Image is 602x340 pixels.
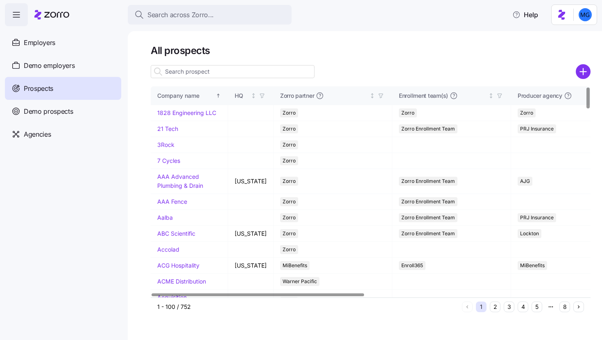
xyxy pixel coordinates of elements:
[401,197,455,206] span: Zorro Enrollment Team
[579,8,592,21] img: 61c362f0e1d336c60eacb74ec9823875
[157,198,187,205] a: AAA Fence
[369,93,375,99] div: Not sorted
[283,213,296,222] span: Zorro
[274,86,392,105] th: Zorro partnerNot sorted
[283,197,296,206] span: Zorro
[228,226,274,242] td: [US_STATE]
[283,229,296,238] span: Zorro
[157,173,203,189] a: AAA Advanced Plumbing & Drain
[401,124,455,133] span: Zorro Enrollment Team
[401,177,455,186] span: Zorro Enrollment Team
[504,302,514,312] button: 3
[157,230,195,237] a: ABC Scientific
[157,141,174,148] a: 3Rock
[24,38,55,48] span: Employers
[392,86,511,105] th: Enrollment team(s)Not sorted
[520,261,545,270] span: MiBenefits
[24,61,75,71] span: Demo employers
[401,261,423,270] span: Enroll365
[506,7,545,23] button: Help
[280,92,314,100] span: Zorro partner
[532,302,542,312] button: 5
[401,108,414,117] span: Zorro
[573,302,584,312] button: Next page
[399,92,448,100] span: Enrollment team(s)
[559,302,570,312] button: 8
[228,86,274,105] th: HQNot sorted
[283,124,296,133] span: Zorro
[151,86,228,105] th: Company nameSorted ascending
[24,129,51,140] span: Agencies
[215,93,221,99] div: Sorted ascending
[24,106,73,117] span: Demo prospects
[490,302,500,312] button: 2
[401,213,455,222] span: Zorro Enrollment Team
[128,5,292,25] button: Search across Zorro...
[235,91,249,100] div: HQ
[476,302,487,312] button: 1
[5,77,121,100] a: Prospects
[576,64,591,79] svg: add icon
[5,123,121,146] a: Agencies
[283,245,296,254] span: Zorro
[512,10,538,20] span: Help
[283,277,317,286] span: Warner Pacific
[157,303,459,311] div: 1 - 100 / 752
[157,157,180,164] a: 7 Cycles
[283,156,296,165] span: Zorro
[5,100,121,123] a: Demo prospects
[251,93,256,99] div: Not sorted
[401,229,455,238] span: Zorro Enrollment Team
[520,124,554,133] span: PRJ Insurance
[157,278,206,285] a: ACME Distribution
[157,262,199,269] a: ACG Hospitality
[157,125,178,132] a: 21 Tech
[488,93,494,99] div: Not sorted
[228,258,274,274] td: [US_STATE]
[520,213,554,222] span: PRJ Insurance
[24,83,53,94] span: Prospects
[520,108,533,117] span: Zorro
[151,44,591,57] h1: All prospects
[283,108,296,117] span: Zorro
[283,140,296,149] span: Zorro
[5,54,121,77] a: Demo employers
[151,65,315,78] input: Search prospect
[157,109,216,116] a: 1828 Engineering LLC
[147,10,214,20] span: Search across Zorro...
[283,261,307,270] span: MiBenefits
[157,91,214,100] div: Company name
[518,92,562,100] span: Producer agency
[520,229,539,238] span: Lockton
[462,302,473,312] button: Previous page
[228,169,274,194] td: [US_STATE]
[520,177,530,186] span: AJG
[157,246,179,253] a: Accolad
[283,177,296,186] span: Zorro
[157,214,173,221] a: Aalba
[518,302,528,312] button: 4
[5,31,121,54] a: Employers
